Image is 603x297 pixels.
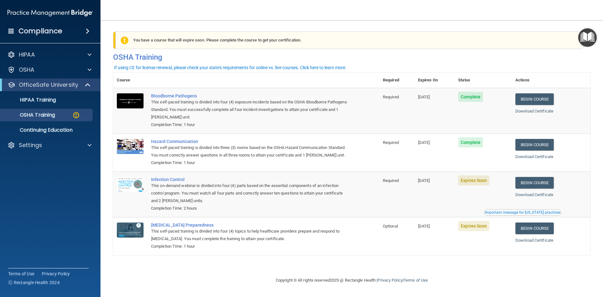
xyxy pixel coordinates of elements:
button: Open Resource Center [578,28,597,47]
th: Course [113,73,147,88]
a: Begin Course [515,223,554,234]
div: Completion Time: 2 hours [151,205,348,212]
a: Begin Course [515,177,554,189]
th: Actions [512,73,590,88]
span: Expires Soon [458,175,489,185]
a: Begin Course [515,93,554,105]
p: OSHA [19,66,35,74]
a: Terms of Use [404,278,428,283]
p: OSHA Training [4,112,55,118]
div: This on-demand webinar is divided into four (4) parts based on the essential components of an inf... [151,182,348,205]
button: If using CE for license renewal, please check your state's requirements for online vs. live cours... [113,64,347,71]
span: [DATE] [418,95,430,99]
a: Privacy Policy [378,278,402,283]
span: [DATE] [418,224,430,228]
span: Ⓒ Rectangle Health 2024 [8,279,60,286]
h4: Compliance [19,27,62,36]
div: This self-paced training is divided into three (3) rooms based on the OSHA Hazard Communication S... [151,144,348,159]
span: Expires Soon [458,221,489,231]
a: Hazard Communication [151,139,348,144]
p: HIPAA [19,51,35,58]
a: Download Certificate [515,238,553,243]
a: Settings [8,141,91,149]
img: PMB logo [8,7,93,19]
a: Infection Control [151,177,348,182]
a: Terms of Use [8,271,34,277]
img: exclamation-circle-solid-warning.7ed2984d.png [121,36,128,44]
th: Required [379,73,414,88]
span: Complete [458,137,483,147]
a: Privacy Policy [42,271,70,277]
span: Complete [458,92,483,102]
img: warning-circle.0cc9ac19.png [72,111,80,119]
span: Required [383,95,399,99]
div: Completion Time: 1 hour [151,159,348,167]
a: Bloodborne Pathogens [151,93,348,98]
span: Required [383,178,399,183]
a: Download Certificate [515,154,553,159]
span: Required [383,140,399,145]
div: Completion Time: 1 hour [151,121,348,129]
a: HIPAA [8,51,91,58]
th: Expires On [414,73,454,88]
div: Completion Time: 1 hour [151,243,348,250]
button: Read this if you are a dental practitioner in the state of CA [484,209,561,216]
p: HIPAA Training [4,97,56,103]
th: Status [454,73,512,88]
h4: OSHA Training [113,53,590,62]
p: OfficeSafe University [19,81,78,89]
span: [DATE] [418,178,430,183]
a: Download Certificate [515,192,553,197]
p: Settings [19,141,42,149]
span: [DATE] [418,140,430,145]
div: This self-paced training is divided into four (4) topics to help healthcare providers prepare and... [151,228,348,243]
div: This self-paced training is divided into four (4) exposure incidents based on the OSHA Bloodborne... [151,98,348,121]
div: Important message for [US_STATE] practices [485,211,560,214]
p: Continuing Education [4,127,90,133]
a: [MEDICAL_DATA] Preparedness [151,223,348,228]
a: Download Certificate [515,109,553,113]
div: If using CE for license renewal, please check your state's requirements for online vs. live cours... [114,65,346,70]
div: Copyright © All rights reserved 2025 @ Rectangle Health | | [237,270,466,290]
a: Begin Course [515,139,554,151]
a: OfficeSafe University [8,81,91,89]
div: You have a course that will expire soon. Please complete the course to get your certification. [116,31,584,49]
span: Optional [383,224,398,228]
a: OSHA [8,66,91,74]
